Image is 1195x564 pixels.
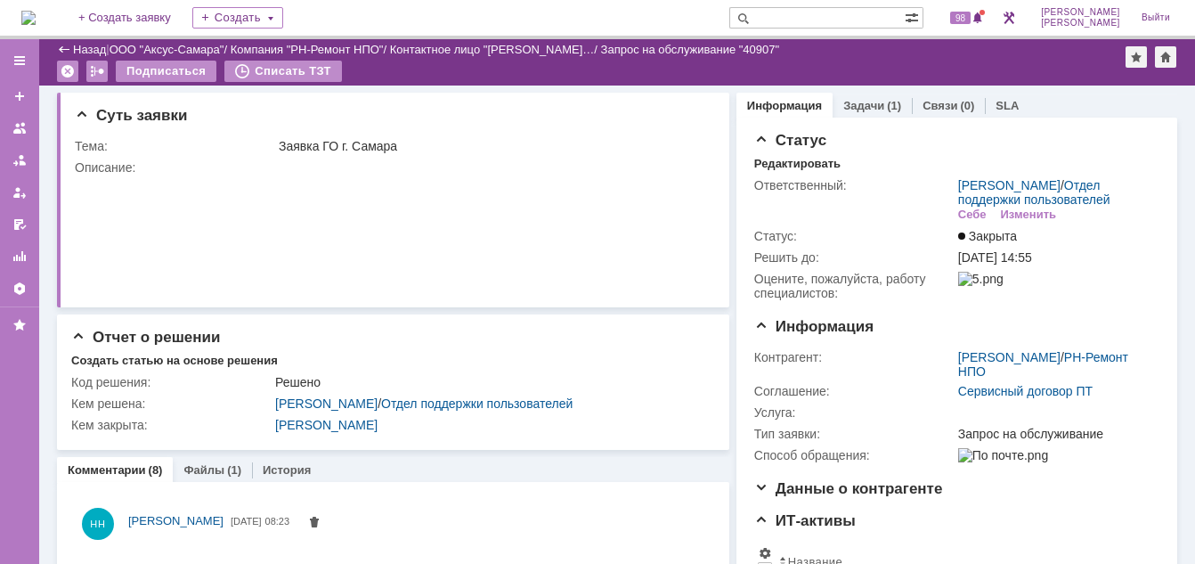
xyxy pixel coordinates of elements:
div: Тема: [75,139,275,153]
div: Описание: [75,160,709,175]
span: [DATE] 14:55 [958,250,1032,265]
div: Добавить в избранное [1126,46,1147,68]
a: Мои заявки [5,178,34,207]
div: Код решения: [71,375,272,389]
div: (1) [887,99,901,112]
span: Настройки [758,546,772,560]
div: Запрос на обслуживание "40907" [601,43,780,56]
a: Связи [923,99,957,112]
div: Создать статью на основе решения [71,354,278,368]
a: Отчеты [5,242,34,271]
a: SLA [996,99,1019,112]
a: Комментарии [68,463,146,477]
div: Себе [958,208,987,222]
div: Статус: [754,229,955,243]
div: Кем закрыта: [71,418,272,432]
a: Информация [747,99,822,112]
div: Работа с массовостью [86,61,108,82]
div: Решить до: [754,250,955,265]
div: Изменить [1001,208,1057,222]
a: Компания "РН-Ремонт НПО" [231,43,384,56]
span: Суть заявки [75,107,187,124]
a: Заявки на командах [5,114,34,143]
a: Заявки в моей ответственности [5,146,34,175]
a: Файлы [183,463,224,477]
a: [PERSON_NAME] [275,418,378,432]
span: Отчет о решении [71,329,220,346]
span: [PERSON_NAME] [128,514,224,527]
div: Заявка ГО г. Самара [279,139,705,153]
div: (1) [227,463,241,477]
div: Решено [275,375,705,389]
a: Создать заявку [5,82,34,110]
div: / [231,43,390,56]
div: Удалить [57,61,78,82]
img: logo [21,11,36,25]
a: [PERSON_NAME] [958,178,1061,192]
span: Расширенный поиск [905,8,923,25]
a: [PERSON_NAME] [128,512,224,530]
a: Настройки [5,274,34,303]
div: Сделать домашней страницей [1155,46,1176,68]
a: Перейти на домашнюю страницу [21,11,36,25]
span: Закрыта [958,229,1017,243]
div: Контрагент: [754,350,955,364]
a: ООО "Аксус-Самара" [110,43,224,56]
div: Соглашение: [754,384,955,398]
div: Способ обращения: [754,448,955,462]
a: [PERSON_NAME] [275,396,378,411]
span: Информация [754,318,874,335]
div: / [275,396,705,411]
div: Ответственный: [754,178,955,192]
a: Назад [73,43,106,56]
a: [PERSON_NAME] [958,350,1061,364]
span: [DATE] [231,516,262,527]
div: / [958,350,1152,379]
span: Удалить [307,517,321,531]
span: 98 [950,12,971,24]
span: [PERSON_NAME] [1041,7,1120,18]
div: Запрос на обслуживание [958,427,1152,441]
a: Сервисный договор ПТ [958,384,1093,398]
div: Услуга: [754,405,955,420]
div: / [958,178,1152,207]
span: ИТ-активы [754,512,856,529]
div: / [390,43,601,56]
div: Кем решена: [71,396,272,411]
a: Контактное лицо "[PERSON_NAME]… [390,43,595,56]
div: / [110,43,231,56]
div: (0) [960,99,974,112]
div: Создать [192,7,283,29]
div: (8) [149,463,163,477]
a: Мои согласования [5,210,34,239]
div: | [106,42,109,55]
span: [PERSON_NAME] [1041,18,1120,29]
a: Задачи [843,99,884,112]
img: По почте.png [958,448,1048,462]
span: 08:23 [265,516,290,527]
img: 5.png [958,272,1004,286]
a: История [263,463,311,477]
a: Перейти в интерфейс администратора [998,7,1020,29]
div: Тип заявки: [754,427,955,441]
span: Статус [754,132,826,149]
a: РН-Ремонт НПО [958,350,1128,379]
a: Отдел поддержки пользователей [958,178,1110,207]
span: Данные о контрагенте [754,480,943,497]
div: Oцените, пожалуйста, работу специалистов: [754,272,955,300]
a: Отдел поддержки пользователей [381,396,573,411]
div: Редактировать [754,157,841,171]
